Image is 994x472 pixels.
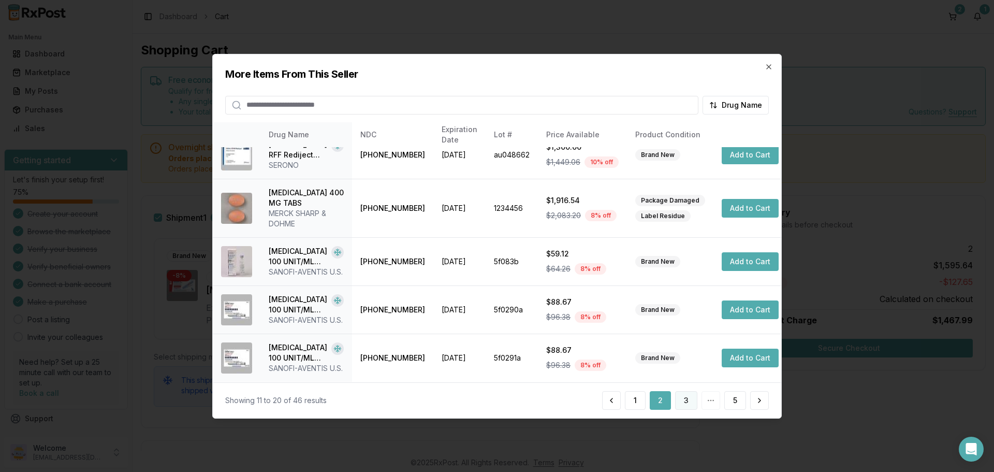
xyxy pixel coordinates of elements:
[546,142,619,152] div: $1,300.00
[269,294,327,315] div: [MEDICAL_DATA] 100 UNIT/ML SOPN
[584,156,619,168] div: 10 % off
[575,360,606,371] div: 8 % off
[221,246,252,277] img: Lantus 100 UNIT/ML SOLN
[635,304,680,316] div: Brand New
[575,311,606,323] div: 8 % off
[635,195,705,206] div: Package Damaged
[546,210,581,221] span: $2,083.20
[703,95,769,114] button: Drug Name
[585,210,617,221] div: 8 % off
[486,285,538,334] td: 5f0290a
[546,195,619,206] div: $1,916.54
[635,256,680,267] div: Brand New
[546,157,580,167] span: $1,449.06
[352,131,433,179] td: [PHONE_NUMBER]
[486,131,538,179] td: au048662
[546,249,619,259] div: $59.12
[352,179,433,237] td: [PHONE_NUMBER]
[269,363,344,374] div: SANOFI-AVENTIS U.S.
[722,252,779,271] button: Add to Cart
[433,237,486,285] td: [DATE]
[352,334,433,382] td: [PHONE_NUMBER]
[433,334,486,382] td: [DATE]
[221,294,252,325] img: Lantus SoloStar 100 UNIT/ML SOPN
[269,160,344,170] div: SERONO
[269,342,327,363] div: [MEDICAL_DATA] 100 UNIT/ML SOPN
[675,391,697,410] button: 3
[352,122,433,147] th: NDC
[546,264,571,274] span: $64.26
[221,193,252,224] img: Isentress 400 MG TABS
[722,99,762,110] span: Drug Name
[486,237,538,285] td: 5f083b
[433,179,486,237] td: [DATE]
[225,395,327,406] div: Showing 11 to 20 of 46 results
[635,352,680,364] div: Brand New
[635,210,691,222] div: Label Residue
[575,263,606,275] div: 8 % off
[486,179,538,237] td: 1234456
[722,349,779,367] button: Add to Cart
[269,208,344,229] div: MERCK SHARP & DOHME
[722,199,779,218] button: Add to Cart
[221,139,252,170] img: Gonal-f RFF Rediject 450 UNT/0.72ML SOPN
[635,149,680,161] div: Brand New
[221,342,252,374] img: Lantus SoloStar 100 UNIT/ML SOPN
[627,122,713,147] th: Product Condition
[433,285,486,334] td: [DATE]
[538,122,627,147] th: Price Available
[269,139,327,160] div: [MEDICAL_DATA] RFF Rediject 450 UNT/0.72ML SOPN
[433,122,486,147] th: Expiration Date
[546,297,619,307] div: $88.67
[722,301,779,319] button: Add to Cart
[625,391,646,410] button: 1
[650,391,671,410] button: 2
[546,360,571,370] span: $96.38
[486,334,538,382] td: 5f0291a
[724,391,746,410] button: 5
[269,267,344,277] div: SANOFI-AVENTIS U.S.
[722,146,779,164] button: Add to Cart
[269,246,327,267] div: [MEDICAL_DATA] 100 UNIT/ML SOLN
[269,315,344,325] div: SANOFI-AVENTIS U.S.
[433,131,486,179] td: [DATE]
[225,66,769,81] h2: More Items From This Seller
[486,122,538,147] th: Lot #
[546,312,571,322] span: $96.38
[260,122,352,147] th: Drug Name
[546,345,619,355] div: $88.67
[269,188,344,208] div: [MEDICAL_DATA] 400 MG TABS
[352,285,433,334] td: [PHONE_NUMBER]
[352,237,433,285] td: [PHONE_NUMBER]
